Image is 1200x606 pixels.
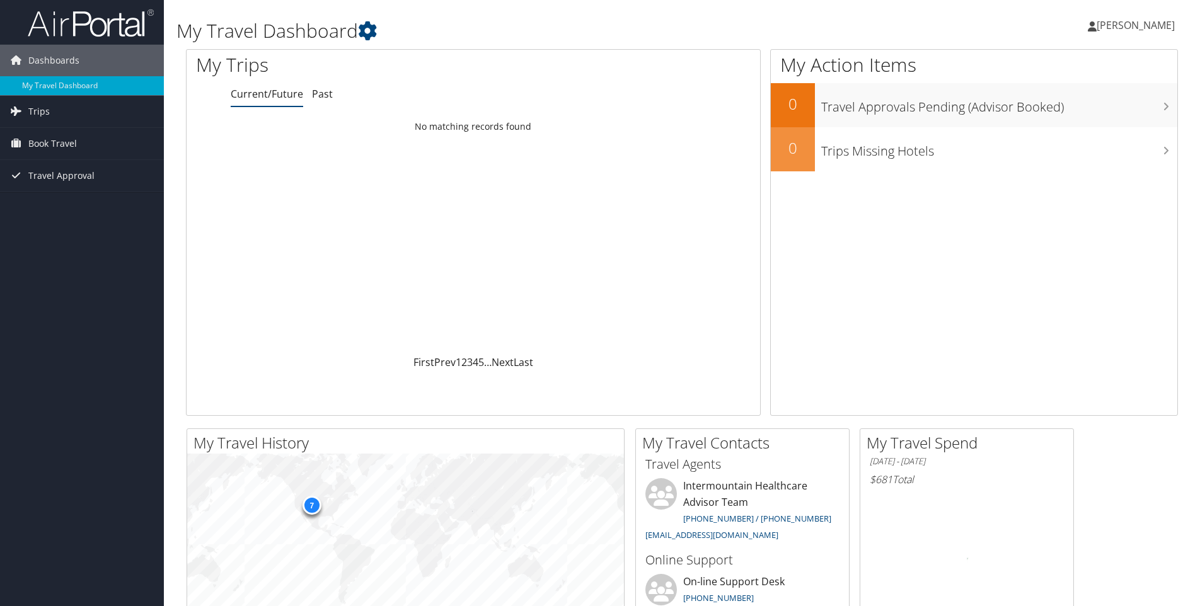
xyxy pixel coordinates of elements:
[683,592,754,603] a: [PHONE_NUMBER]
[867,432,1073,454] h2: My Travel Spend
[870,455,1064,467] h6: [DATE] - [DATE]
[821,92,1177,116] h3: Travel Approvals Pending (Advisor Booked)
[514,355,533,369] a: Last
[771,93,815,115] h2: 0
[821,136,1177,160] h3: Trips Missing Hotels
[870,472,892,486] span: $681
[771,52,1177,78] h1: My Action Items
[645,455,839,473] h3: Travel Agents
[771,83,1177,127] a: 0Travel Approvals Pending (Advisor Booked)
[478,355,484,369] a: 5
[187,115,760,138] td: No matching records found
[473,355,478,369] a: 4
[1088,6,1187,44] a: [PERSON_NAME]
[492,355,514,369] a: Next
[461,355,467,369] a: 2
[28,128,77,159] span: Book Travel
[28,160,95,192] span: Travel Approval
[642,432,849,454] h2: My Travel Contacts
[28,8,154,38] img: airportal-logo.png
[771,137,815,159] h2: 0
[302,496,321,515] div: 7
[193,432,624,454] h2: My Travel History
[196,52,512,78] h1: My Trips
[312,87,333,101] a: Past
[231,87,303,101] a: Current/Future
[467,355,473,369] a: 3
[683,513,831,524] a: [PHONE_NUMBER] / [PHONE_NUMBER]
[456,355,461,369] a: 1
[176,18,850,44] h1: My Travel Dashboard
[639,478,846,546] li: Intermountain Healthcare Advisor Team
[1097,18,1175,32] span: [PERSON_NAME]
[771,127,1177,171] a: 0Trips Missing Hotels
[645,529,778,540] a: [EMAIL_ADDRESS][DOMAIN_NAME]
[28,45,79,76] span: Dashboards
[28,96,50,127] span: Trips
[870,472,1064,486] h6: Total
[413,355,434,369] a: First
[645,551,839,569] h3: Online Support
[484,355,492,369] span: …
[434,355,456,369] a: Prev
